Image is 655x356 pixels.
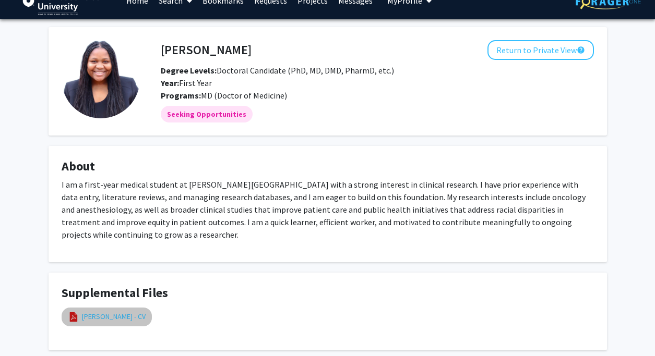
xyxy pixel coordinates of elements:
h4: [PERSON_NAME] [161,40,252,59]
iframe: Chat [8,309,44,348]
h4: About [62,159,594,174]
span: Doctoral Candidate (PhD, MD, DMD, PharmD, etc.) [161,65,394,76]
b: Programs: [161,90,201,101]
span: MD (Doctor of Medicine) [201,90,287,101]
b: Year: [161,78,179,88]
mat-icon: help [577,44,585,56]
b: Degree Levels: [161,65,217,76]
img: pdf_icon.png [68,311,79,323]
p: I am a first-year medical student at [PERSON_NAME][GEOGRAPHIC_DATA] with a strong interest in cli... [62,178,594,241]
h4: Supplemental Files [62,286,594,301]
button: Return to Private View [487,40,594,60]
img: Profile Picture [62,40,140,118]
a: [PERSON_NAME] - CV [82,311,146,322]
span: First Year [161,78,212,88]
mat-chip: Seeking Opportunities [161,106,253,122]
